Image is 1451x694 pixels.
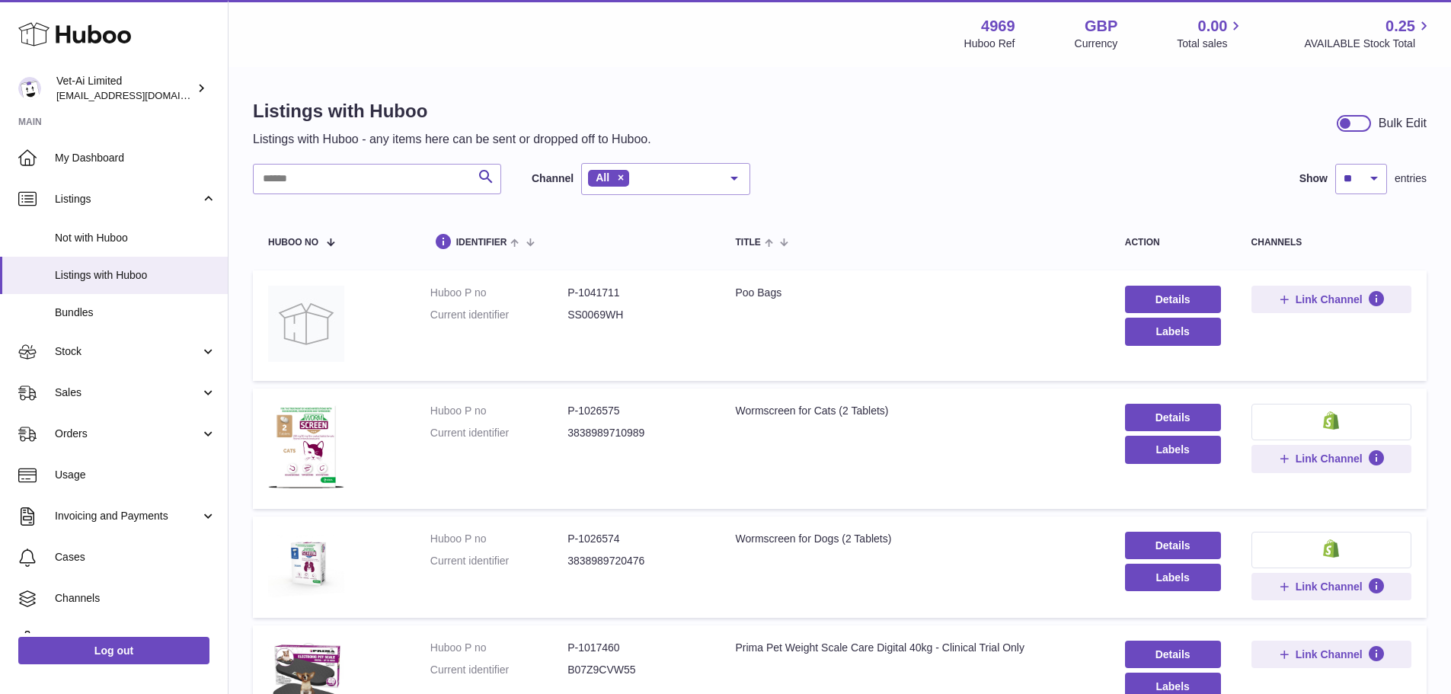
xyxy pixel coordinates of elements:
[55,305,216,320] span: Bundles
[430,663,567,677] dt: Current identifier
[735,404,1094,418] div: Wormscreen for Cats (2 Tablets)
[253,131,651,148] p: Listings with Huboo - any items here can be sent or dropped off to Huboo.
[430,554,567,568] dt: Current identifier
[253,99,651,123] h1: Listings with Huboo
[1251,641,1411,668] button: Link Channel
[430,641,567,655] dt: Huboo P no
[1177,37,1245,51] span: Total sales
[56,74,193,103] div: Vet-Ai Limited
[55,268,216,283] span: Listings with Huboo
[1304,37,1433,51] span: AVAILABLE Stock Total
[268,238,318,248] span: Huboo no
[430,426,567,440] dt: Current identifier
[735,532,1094,546] div: Wormscreen for Dogs (2 Tablets)
[532,171,574,186] label: Channel
[18,77,41,100] img: internalAdmin-4969@internal.huboo.com
[55,192,200,206] span: Listings
[456,238,507,248] span: identifier
[55,344,200,359] span: Stock
[55,468,216,482] span: Usage
[1251,238,1411,248] div: channels
[1125,564,1221,591] button: Labels
[55,427,200,441] span: Orders
[55,385,200,400] span: Sales
[55,632,216,647] span: Settings
[1385,16,1415,37] span: 0.25
[1296,293,1363,306] span: Link Channel
[1085,16,1117,37] strong: GBP
[56,89,224,101] span: [EMAIL_ADDRESS][DOMAIN_NAME]
[567,554,705,568] dd: 3838989720476
[1251,445,1411,472] button: Link Channel
[567,404,705,418] dd: P-1026575
[1296,648,1363,661] span: Link Channel
[1251,573,1411,600] button: Link Channel
[430,532,567,546] dt: Huboo P no
[1125,436,1221,463] button: Labels
[55,550,216,564] span: Cases
[1251,286,1411,313] button: Link Channel
[18,637,209,664] a: Log out
[55,591,216,606] span: Channels
[1296,580,1363,593] span: Link Channel
[567,286,705,300] dd: P-1041711
[981,16,1015,37] strong: 4969
[964,37,1015,51] div: Huboo Ref
[567,426,705,440] dd: 3838989710989
[430,286,567,300] dt: Huboo P no
[1198,16,1228,37] span: 0.00
[567,532,705,546] dd: P-1026574
[1177,16,1245,51] a: 0.00 Total sales
[55,231,216,245] span: Not with Huboo
[596,171,609,184] span: All
[735,286,1094,300] div: Poo Bags
[567,308,705,322] dd: SS0069WH
[1125,532,1221,559] a: Details
[1296,452,1363,465] span: Link Channel
[430,404,567,418] dt: Huboo P no
[55,509,200,523] span: Invoicing and Payments
[268,532,344,600] img: Wormscreen for Dogs (2 Tablets)
[567,663,705,677] dd: B07Z9CVW55
[1125,404,1221,431] a: Details
[1125,641,1221,668] a: Details
[1304,16,1433,51] a: 0.25 AVAILABLE Stock Total
[567,641,705,655] dd: P-1017460
[1299,171,1328,186] label: Show
[430,308,567,322] dt: Current identifier
[268,286,344,362] img: Poo Bags
[55,151,216,165] span: My Dashboard
[735,641,1094,655] div: Prima Pet Weight Scale Care Digital 40kg - Clinical Trial Only
[1379,115,1427,132] div: Bulk Edit
[1125,238,1221,248] div: action
[268,404,344,490] img: Wormscreen for Cats (2 Tablets)
[1125,318,1221,345] button: Labels
[1323,411,1339,430] img: shopify-small.png
[735,238,760,248] span: title
[1075,37,1118,51] div: Currency
[1125,286,1221,313] a: Details
[1395,171,1427,186] span: entries
[1323,539,1339,558] img: shopify-small.png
